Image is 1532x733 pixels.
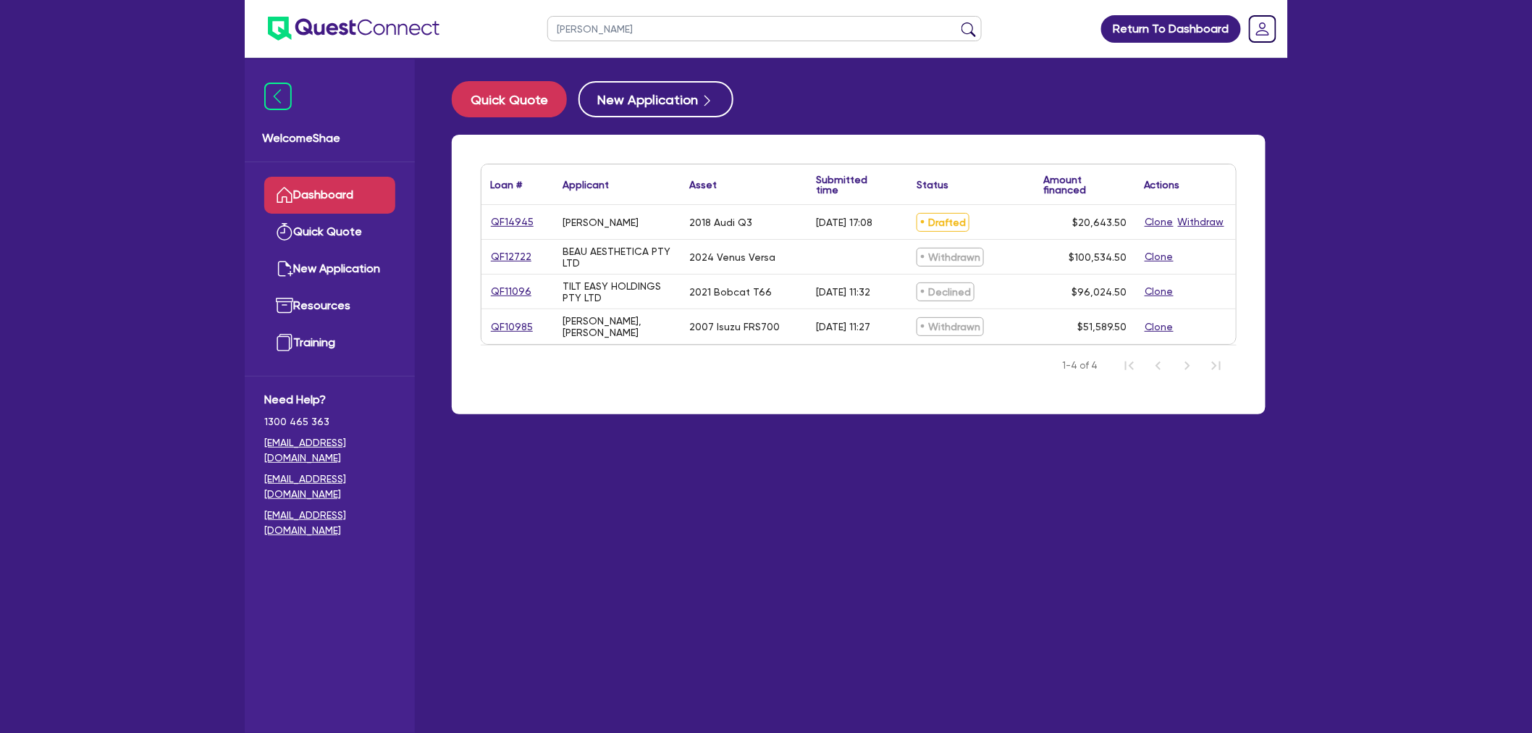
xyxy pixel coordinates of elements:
div: Asset [689,180,717,190]
button: Clone [1144,319,1174,335]
div: 2007 Isuzu FRS700 [689,321,780,332]
img: quick-quote [276,223,293,240]
button: Last Page [1202,351,1231,380]
div: [DATE] 17:08 [816,217,872,228]
span: Need Help? [264,391,395,409]
a: Return To Dashboard [1101,15,1241,43]
span: $51,589.50 [1077,321,1127,332]
a: QF11096 [490,283,532,300]
a: [EMAIL_ADDRESS][DOMAIN_NAME] [264,472,395,502]
button: Previous Page [1144,351,1173,380]
div: 2021 Bobcat T66 [689,286,772,298]
button: Withdraw [1177,214,1225,230]
img: new-application [276,260,293,277]
img: quest-connect-logo-blue [268,17,439,41]
button: First Page [1115,351,1144,380]
a: Quick Quote [452,81,578,117]
div: Status [917,180,948,190]
a: QF10985 [490,319,534,335]
span: Declined [917,282,975,301]
div: Amount financed [1043,175,1127,195]
button: Quick Quote [452,81,567,117]
a: Quick Quote [264,214,395,251]
a: QF14945 [490,214,534,230]
span: Withdrawn [917,317,984,336]
span: 1-4 of 4 [1062,359,1098,373]
div: [DATE] 11:27 [816,321,870,332]
div: 2018 Audi Q3 [689,217,752,228]
div: Loan # [490,180,522,190]
div: [PERSON_NAME], [PERSON_NAME] [563,315,672,338]
div: [DATE] 11:32 [816,286,870,298]
img: training [276,334,293,351]
div: [PERSON_NAME] [563,217,639,228]
img: icon-menu-close [264,83,292,110]
input: Search by name, application ID or mobile number... [547,16,982,41]
a: [EMAIL_ADDRESS][DOMAIN_NAME] [264,435,395,466]
span: Drafted [917,213,969,232]
span: $20,643.50 [1072,217,1127,228]
div: Submitted time [816,175,886,195]
img: resources [276,297,293,314]
button: Next Page [1173,351,1202,380]
a: Dashboard [264,177,395,214]
div: Applicant [563,180,609,190]
span: 1300 465 363 [264,414,395,430]
a: Training [264,324,395,361]
a: Resources [264,288,395,324]
a: QF12722 [490,248,532,265]
span: Welcome Shae [262,130,397,147]
span: Withdrawn [917,248,984,267]
a: Dropdown toggle [1244,10,1281,48]
div: 2024 Venus Versa [689,251,775,263]
div: Actions [1144,180,1180,190]
button: New Application [578,81,733,117]
span: $96,024.50 [1072,286,1127,298]
a: New Application [264,251,395,288]
button: Clone [1144,283,1174,300]
div: TILT EASY HOLDINGS PTY LTD [563,280,672,303]
button: Clone [1144,214,1174,230]
a: [EMAIL_ADDRESS][DOMAIN_NAME] [264,508,395,538]
span: $100,534.50 [1069,251,1127,263]
div: BEAU AESTHETICA PTY LTD [563,246,672,269]
button: Clone [1144,248,1174,265]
